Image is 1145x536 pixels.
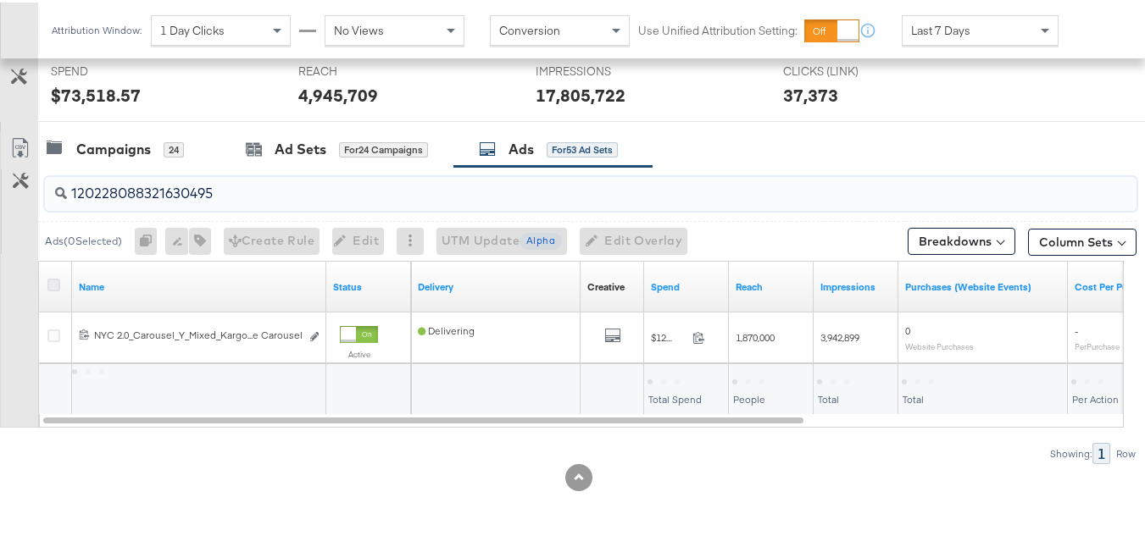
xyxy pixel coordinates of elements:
button: Breakdowns [908,225,1015,252]
div: 1 [1092,440,1110,461]
sub: Per Purchase [1075,339,1120,349]
a: Shows the creative associated with your ad. [587,278,625,291]
div: Ads ( 0 Selected) [45,231,122,246]
div: NYC 2.0_Carousel_Y_Mixed_Kargo...e Carousel [94,326,300,340]
a: Shows the current state of your Ad. [333,278,404,291]
span: Conversion [499,20,560,36]
a: The number of times your ad was served. On mobile apps an ad is counted as served the first time ... [820,278,892,291]
span: Total [818,390,839,403]
span: SPEND [51,61,178,77]
div: 24 [164,140,184,155]
a: The number of times a purchase was made tracked by your Custom Audience pixel on your website aft... [905,278,1061,291]
span: CLICKS (LINK) [783,61,910,77]
div: Creative [587,278,625,291]
span: 0 [905,322,910,334]
label: Active [340,346,378,357]
label: Use Unified Attribution Setting: [638,20,798,36]
button: Column Sets [1028,226,1137,253]
span: Total Spend [648,390,702,403]
span: REACH [298,61,425,77]
span: No Views [334,20,384,36]
input: Search Ad Name, ID or Objective [67,168,1040,201]
div: Campaigns [76,137,151,157]
a: The total amount spent to date. [651,278,722,291]
span: Last 7 Days [911,20,970,36]
a: Reflects the ability of your Ad to achieve delivery. [418,278,574,291]
a: The number of people your ad was served to. [736,278,807,291]
div: Row [1115,445,1137,457]
span: People [733,390,765,403]
div: Ads [509,137,534,157]
sub: Website Purchases [905,339,974,349]
span: - [1075,322,1078,334]
div: for 24 Campaigns [339,140,428,155]
span: 1,870,000 [736,329,775,341]
span: 3,942,899 [820,329,859,341]
div: Showing: [1049,445,1092,457]
span: IMPRESSIONS [536,61,663,77]
div: 0 [135,225,165,252]
div: $73,518.57 [51,80,141,105]
div: 17,805,722 [536,80,625,105]
span: Total [903,390,924,403]
div: for 53 Ad Sets [547,140,618,155]
div: Attribution Window: [51,22,142,34]
span: Per Action [1072,390,1119,403]
a: Ad Name. [79,278,320,291]
span: 1 Day Clicks [160,20,225,36]
span: $12,115.93 [651,329,686,341]
div: 4,945,709 [298,80,378,105]
div: 37,373 [783,80,838,105]
span: Delivering [418,322,475,334]
div: Ad Sets [275,137,326,157]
